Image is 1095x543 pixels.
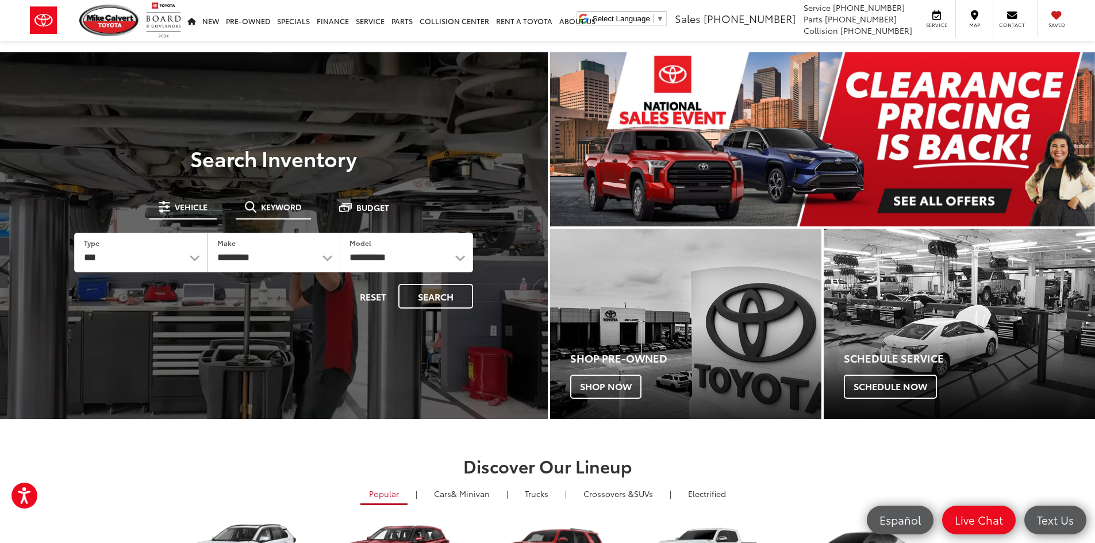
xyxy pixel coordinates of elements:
[656,14,664,23] span: ▼
[804,2,831,13] span: Service
[942,506,1016,534] a: Live Chat
[79,5,140,36] img: Mike Calvert Toyota
[824,229,1095,419] div: Toyota
[1024,506,1086,534] a: Text Us
[413,488,420,499] li: |
[704,11,796,26] span: [PHONE_NUMBER]
[143,456,953,475] h2: Discover Our Lineup
[844,375,937,399] span: Schedule Now
[350,284,396,309] button: Reset
[1031,513,1079,527] span: Text Us
[562,488,570,499] li: |
[360,484,408,505] a: Popular
[924,21,950,29] span: Service
[833,2,905,13] span: [PHONE_NUMBER]
[840,25,912,36] span: [PHONE_NUMBER]
[48,147,500,170] h3: Search Inventory
[504,488,511,499] li: |
[962,21,987,29] span: Map
[999,21,1025,29] span: Contact
[356,203,389,211] span: Budget
[874,513,927,527] span: Español
[175,203,208,211] span: Vehicle
[217,238,236,248] label: Make
[804,13,823,25] span: Parts
[550,229,821,419] div: Toyota
[824,229,1095,419] a: Schedule Service Schedule Now
[550,229,821,419] a: Shop Pre-Owned Shop Now
[84,238,99,248] label: Type
[398,284,473,309] button: Search
[261,203,302,211] span: Keyword
[583,488,634,499] span: Crossovers &
[867,506,933,534] a: Español
[349,238,371,248] label: Model
[825,13,897,25] span: [PHONE_NUMBER]
[675,11,701,26] span: Sales
[451,488,490,499] span: & Minivan
[516,484,557,503] a: Trucks
[844,353,1095,364] h4: Schedule Service
[949,513,1009,527] span: Live Chat
[593,14,664,23] a: Select Language​
[679,484,735,503] a: Electrified
[1044,21,1069,29] span: Saved
[570,375,641,399] span: Shop Now
[804,25,838,36] span: Collision
[575,484,662,503] a: SUVs
[593,14,650,23] span: Select Language
[425,484,498,503] a: Cars
[667,488,674,499] li: |
[570,353,821,364] h4: Shop Pre-Owned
